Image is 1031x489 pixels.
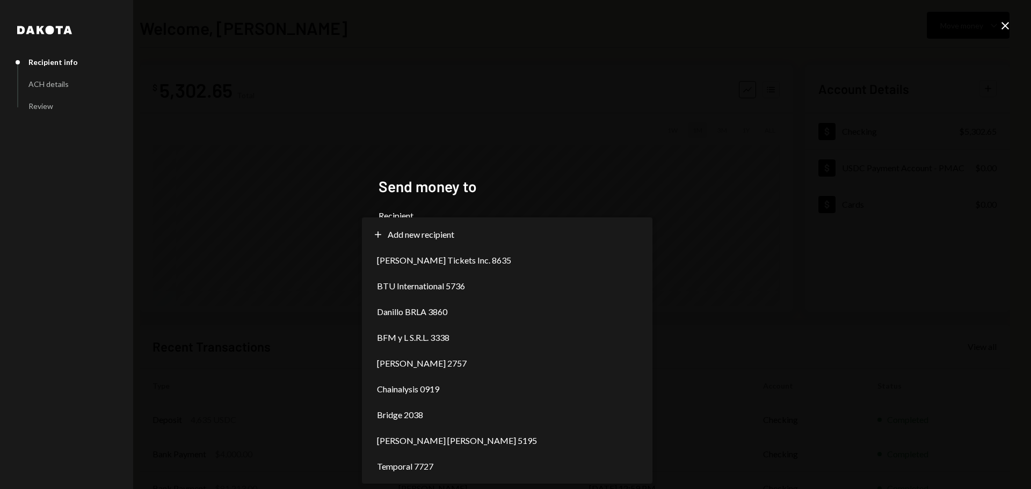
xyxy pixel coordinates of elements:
span: [PERSON_NAME] 2757 [377,357,467,370]
span: BFM y L S.R.L. 3338 [377,331,449,344]
span: Danillo BRLA 3860 [377,305,447,318]
div: ACH details [28,79,69,89]
span: [PERSON_NAME] [PERSON_NAME] 5195 [377,434,537,447]
span: Chainalysis 0919 [377,383,439,396]
span: Add new recipient [388,228,454,241]
span: BTU International 5736 [377,280,465,293]
span: Bridge 2038 [377,408,423,421]
span: Temporal 7727 [377,460,433,473]
h2: Send money to [379,176,652,197]
div: Review [28,101,53,111]
div: Recipient info [28,57,78,67]
label: Recipient [379,209,652,222]
span: [PERSON_NAME] Tickets Inc. 8635 [377,254,511,267]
